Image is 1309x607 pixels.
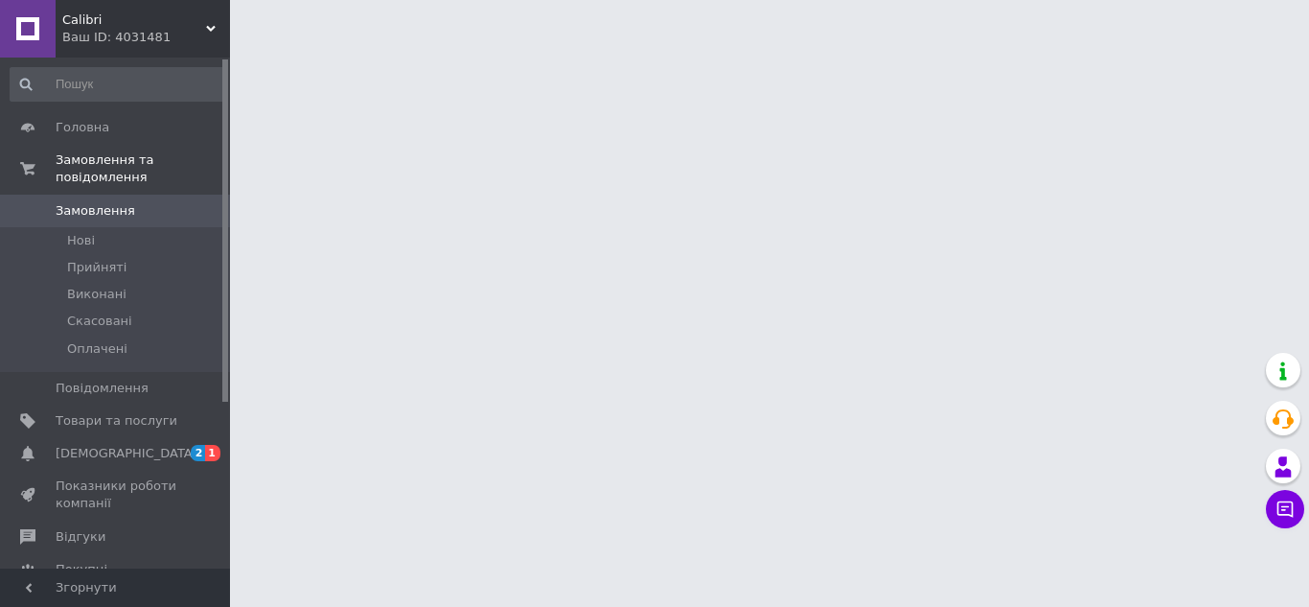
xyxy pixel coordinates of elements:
[67,286,126,303] span: Виконані
[62,29,230,46] div: Ваш ID: 4031481
[56,152,230,186] span: Замовлення та повідомлення
[10,67,226,102] input: Пошук
[67,340,127,358] span: Оплачені
[56,202,135,220] span: Замовлення
[56,478,177,512] span: Показники роботи компанії
[56,380,149,397] span: Повідомлення
[56,445,197,462] span: [DEMOGRAPHIC_DATA]
[1266,490,1304,528] button: Чат з покупцем
[56,412,177,430] span: Товари та послуги
[67,259,126,276] span: Прийняті
[56,561,107,578] span: Покупці
[191,445,206,461] span: 2
[205,445,220,461] span: 1
[67,232,95,249] span: Нові
[67,313,132,330] span: Скасовані
[56,119,109,136] span: Головна
[56,528,105,546] span: Відгуки
[62,12,206,29] span: Calibri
